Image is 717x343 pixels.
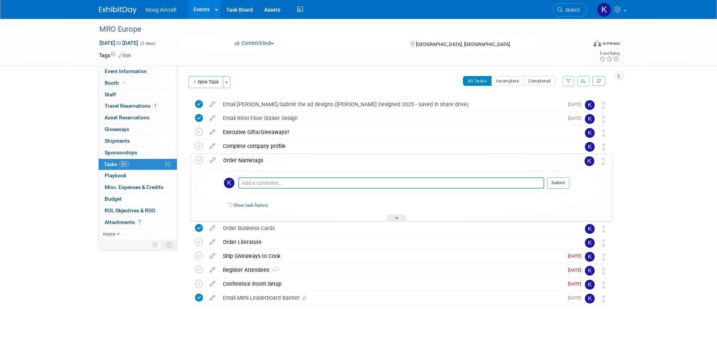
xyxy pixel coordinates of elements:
[105,207,155,213] span: ROI, Objectives & ROO
[206,115,219,122] a: edit
[219,222,570,235] div: Order Business Cards
[99,182,177,193] a: Misc. Expenses & Credits
[161,240,177,250] td: Toggle Event Tabs
[99,40,139,46] span: [DATE] [DATE]
[585,142,595,152] img: Kelsey Blackley
[463,76,492,86] button: All Tasks
[99,159,177,170] a: Tasks36%
[219,154,569,167] div: Order Nametags
[585,294,595,303] img: Kelsey Blackley
[416,41,510,47] span: [GEOGRAPHIC_DATA], [GEOGRAPHIC_DATA]
[119,161,129,167] span: 36%
[602,130,606,137] i: Move task
[491,76,524,86] button: Incomplete
[105,68,147,74] span: Event Information
[119,53,131,58] a: Edit
[99,78,177,89] a: Booth
[206,157,219,164] a: edit
[105,114,149,120] span: Asset Reservations
[585,252,595,262] img: Kelsey Blackley
[568,253,585,259] span: [DATE]
[269,268,279,273] span: 1
[189,76,223,88] button: New Task
[122,81,126,85] i: Booth reservation complete
[97,23,576,36] div: MRO Europe
[115,40,122,46] span: to
[206,253,219,259] a: edit
[547,177,569,189] button: Submit
[602,41,620,46] div: In-Person
[599,52,620,55] div: Event Rating
[99,229,177,240] a: more
[568,281,585,287] span: [DATE]
[206,143,219,149] a: edit
[99,124,177,135] a: Giveaways
[105,149,137,155] span: Sponsorships
[524,76,556,86] button: Completed
[99,147,177,159] a: Sponsorships
[206,129,219,136] a: edit
[206,225,219,232] a: edit
[99,217,177,228] a: Attachments7
[568,295,585,300] span: [DATE]
[99,66,177,77] a: Event Information
[597,3,611,17] img: Kelsey Blackley
[602,281,606,288] i: Move task
[99,6,137,14] img: ExhibitDay
[99,194,177,205] a: Budget
[219,140,570,152] div: Complete company profile
[585,114,595,124] img: Kelsey Blackley
[553,3,587,17] a: Search
[206,280,219,287] a: edit
[206,239,219,245] a: edit
[585,238,595,248] img: Kelsey Blackley
[105,219,142,225] span: Attachments
[585,280,595,290] img: Kathryn Germony
[105,91,116,98] span: Staff
[602,116,606,123] i: Move task
[105,184,163,190] span: Misc. Expenses & Credits
[137,219,142,225] span: 7
[99,136,177,147] a: Shipments
[99,170,177,181] a: Playbook
[585,266,595,276] img: Kelsey Blackley
[206,267,219,273] a: edit
[602,102,606,109] i: Move task
[206,294,219,301] a: edit
[568,102,585,107] span: [DATE]
[105,172,126,178] span: Playbook
[219,264,563,276] div: Register Attendees
[543,39,620,50] div: Event Format
[105,80,128,86] span: Booth
[99,205,177,216] a: ROI, Objectives & ROO
[592,76,605,86] a: Refresh
[602,267,606,274] i: Move task
[104,161,129,167] span: Tasks
[103,231,115,237] span: more
[105,196,122,202] span: Budget
[149,240,162,250] td: Personalize Event Tab Strip
[602,239,606,247] i: Move task
[602,143,606,151] i: Move task
[219,112,563,125] div: Email Rinni Floor Sticker Design
[232,40,277,47] button: Committed
[219,98,563,111] div: Email [PERSON_NAME]/Submit the ad designs ([PERSON_NAME] Designed 2025 - saved in share drive)
[219,250,563,262] div: Ship Giveaways to Cook
[585,100,595,110] img: Kelsey Blackley
[219,277,563,290] div: Conference Room Setup
[233,203,268,208] a: Show task history
[585,156,594,166] img: Kelsey Blackley
[99,101,177,112] a: Travel Reservations1
[152,103,158,109] span: 1
[601,158,605,165] i: Move task
[602,295,606,302] i: Move task
[219,236,570,248] div: Order Literature
[219,291,563,304] div: Email Mimi Leaderboard Banner
[206,101,219,108] a: edit
[105,103,158,109] span: Travel Reservations
[602,226,606,233] i: Move task
[568,116,585,121] span: [DATE]
[563,7,580,13] span: Search
[146,7,177,13] span: Moog Aircraft
[105,126,129,132] span: Giveaways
